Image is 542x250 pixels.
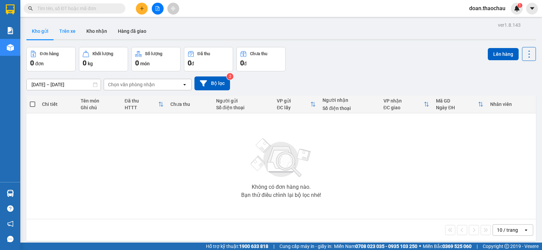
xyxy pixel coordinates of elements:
[40,51,59,56] div: Đơn hàng
[498,21,521,29] div: ver 1.8.143
[108,81,155,88] div: Chọn văn phòng nhận
[436,105,478,110] div: Ngày ĐH
[171,6,175,11] span: aim
[490,101,533,107] div: Nhân viên
[79,47,128,71] button: Khối lượng0kg
[380,95,433,113] th: Toggle SortBy
[436,98,478,104] div: Mã GD
[464,4,511,13] span: doan.thaochau
[239,244,268,249] strong: 1900 633 818
[125,105,158,110] div: HTTT
[216,105,270,110] div: Số điện thoại
[383,98,424,104] div: VP nhận
[27,79,101,90] input: Select a date range.
[227,73,233,80] sup: 2
[206,243,268,250] span: Hỗ trợ kỹ thuật:
[194,76,230,90] button: Bộ lọc
[216,98,270,104] div: Người gửi
[42,101,74,107] div: Chi tiết
[191,61,194,66] span: đ
[322,97,376,103] div: Người nhận
[81,98,118,104] div: Tên món
[112,23,152,39] button: Hàng đã giao
[355,244,417,249] strong: 0708 023 035 - 0935 103 250
[54,23,81,39] button: Trên xe
[7,44,14,51] img: warehouse-icon
[529,5,535,12] span: caret-down
[131,47,181,71] button: Số lượng0món
[188,59,191,67] span: 0
[197,51,210,56] div: Đã thu
[81,23,112,39] button: Kho nhận
[7,190,14,197] img: warehouse-icon
[244,61,247,66] span: đ
[526,3,538,15] button: caret-down
[383,105,424,110] div: ĐC giao
[252,184,311,190] div: Không có đơn hàng nào.
[83,59,86,67] span: 0
[488,48,519,60] button: Lên hàng
[277,105,310,110] div: ĐC lấy
[125,98,158,104] div: Đã thu
[140,6,144,11] span: plus
[37,5,117,12] input: Tìm tên, số ĐT hoặc mã đơn
[240,59,244,67] span: 0
[442,244,472,249] strong: 0369 525 060
[135,59,139,67] span: 0
[136,3,148,15] button: plus
[334,243,417,250] span: Miền Nam
[433,95,486,113] th: Toggle SortBy
[184,47,233,71] button: Đã thu0đ
[35,61,44,66] span: đơn
[170,101,209,107] div: Chưa thu
[504,244,509,249] span: copyright
[182,82,187,87] svg: open
[7,236,14,242] span: message
[523,227,529,233] svg: open
[88,61,93,66] span: kg
[6,4,15,15] img: logo-vxr
[81,105,118,110] div: Ghi chú
[514,5,520,12] img: icon-new-feature
[247,134,315,182] img: svg+xml;base64,PHN2ZyBjbGFzcz0ibGlzdC1wbHVnX19zdmciIHhtbG5zPSJodHRwOi8vd3d3LnczLm9yZy8yMDAwL3N2Zy...
[167,3,179,15] button: aim
[26,47,76,71] button: Đơn hàng0đơn
[273,243,274,250] span: |
[7,205,14,212] span: question-circle
[519,3,521,8] span: 1
[30,59,34,67] span: 0
[250,51,267,56] div: Chưa thu
[92,51,113,56] div: Khối lượng
[28,6,33,11] span: search
[423,243,472,250] span: Miền Bắc
[322,106,376,111] div: Số điện thoại
[518,3,522,8] sup: 1
[145,51,162,56] div: Số lượng
[477,243,478,250] span: |
[26,23,54,39] button: Kho gửi
[419,245,421,248] span: ⚪️
[241,192,321,198] div: Bạn thử điều chỉnh lại bộ lọc nhé!
[273,95,319,113] th: Toggle SortBy
[277,98,310,104] div: VP gửi
[236,47,286,71] button: Chưa thu0đ
[7,27,14,34] img: solution-icon
[121,95,167,113] th: Toggle SortBy
[279,243,332,250] span: Cung cấp máy in - giấy in:
[7,221,14,227] span: notification
[152,3,164,15] button: file-add
[140,61,150,66] span: món
[497,227,518,233] div: 10 / trang
[155,6,160,11] span: file-add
